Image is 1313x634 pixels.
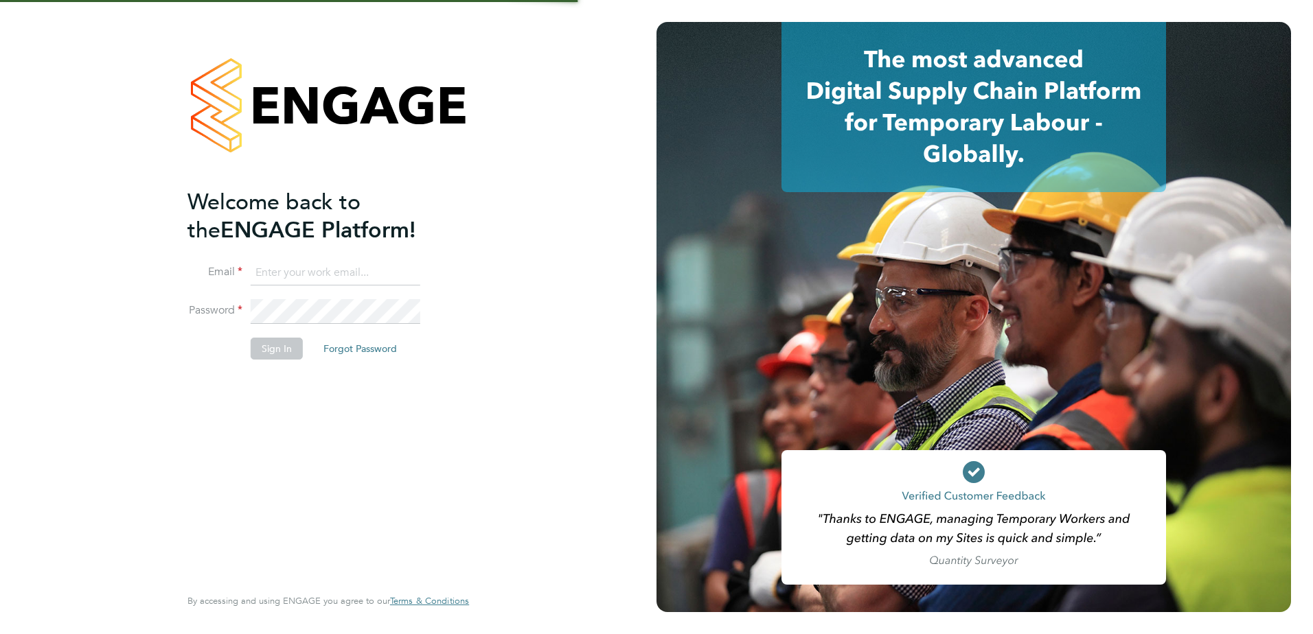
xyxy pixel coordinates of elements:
span: Welcome back to the [187,189,361,244]
label: Password [187,303,242,318]
button: Forgot Password [312,338,408,360]
button: Sign In [251,338,303,360]
span: Terms & Conditions [390,595,469,607]
label: Email [187,265,242,279]
input: Enter your work email... [251,261,420,285]
span: By accessing and using ENGAGE you agree to our [187,595,469,607]
h2: ENGAGE Platform! [187,188,455,244]
a: Terms & Conditions [390,596,469,607]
